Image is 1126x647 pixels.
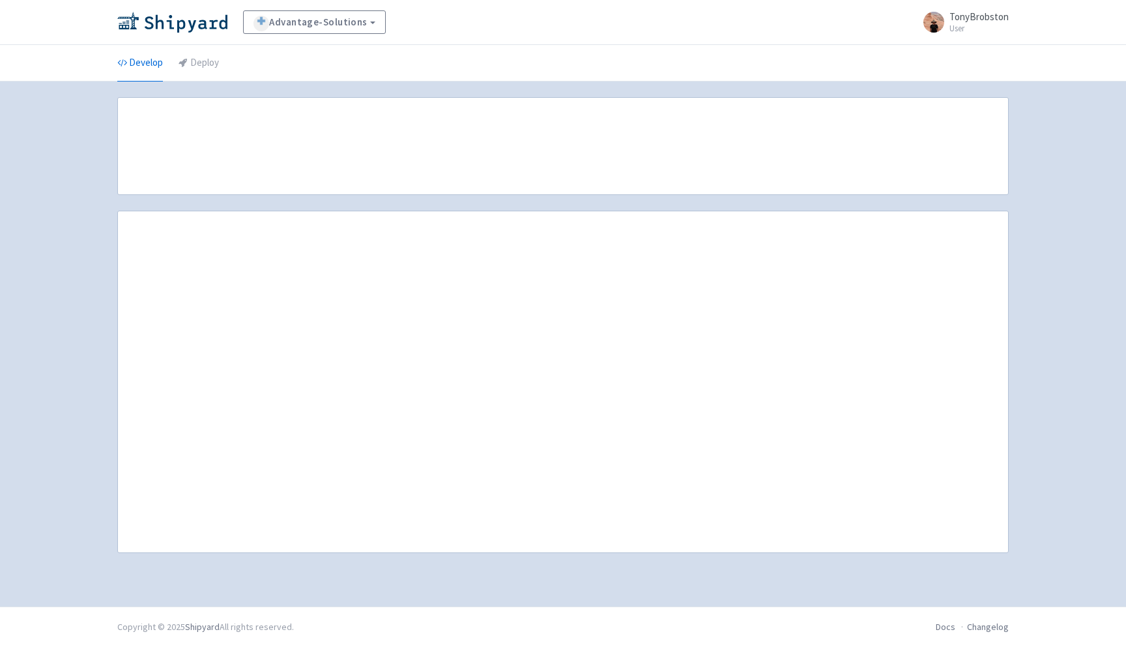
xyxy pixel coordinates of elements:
img: Shipyard logo [117,12,227,33]
div: Copyright © 2025 All rights reserved. [117,620,294,634]
span: TonyBrobston [949,10,1009,23]
a: Develop [117,45,163,82]
small: User [949,24,1009,33]
a: TonyBrobston User [916,12,1009,33]
a: Advantage-Solutions [243,10,386,34]
a: Shipyard [185,621,220,633]
a: Changelog [967,621,1009,633]
a: Deploy [179,45,219,82]
a: Docs [936,621,955,633]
